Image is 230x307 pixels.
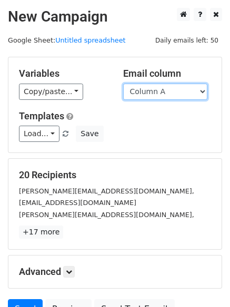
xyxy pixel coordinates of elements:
h5: Variables [19,68,107,79]
a: +17 more [19,226,63,239]
a: Untitled spreadsheet [55,36,125,44]
button: Save [76,126,103,142]
h5: Advanced [19,266,211,278]
a: Copy/paste... [19,84,83,100]
small: Google Sheet: [8,36,126,44]
a: Templates [19,110,64,121]
small: [PERSON_NAME][EMAIL_ADDRESS][DOMAIN_NAME], [19,211,194,219]
a: Load... [19,126,59,142]
h2: New Campaign [8,8,222,26]
iframe: Chat Widget [177,257,230,307]
a: Daily emails left: 50 [152,36,222,44]
h5: Email column [123,68,212,79]
span: Daily emails left: 50 [152,35,222,46]
small: [EMAIL_ADDRESS][DOMAIN_NAME] [19,199,136,207]
h5: 20 Recipients [19,169,211,181]
small: [PERSON_NAME][EMAIL_ADDRESS][DOMAIN_NAME], [19,187,194,195]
